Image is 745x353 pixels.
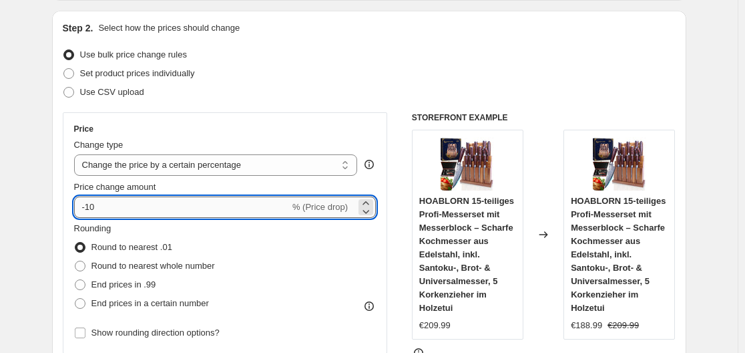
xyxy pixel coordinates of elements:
h3: Price [74,124,93,134]
span: Round to nearest .01 [91,242,172,252]
span: HOABLORN 15-teiliges Profi-Messerset mit Messerblock – Scharfe Kochmesser aus Edelstahl, inkl. Sa... [419,196,514,313]
span: HOABLORN 15-teiliges Profi-Messerset mit Messerblock – Scharfe Kochmesser aus Edelstahl, inkl. Sa... [571,196,666,313]
span: End prices in .99 [91,279,156,289]
span: Round to nearest whole number [91,261,215,271]
span: % (Price drop) [292,202,348,212]
span: Set product prices individually [80,68,195,78]
span: Rounding [74,223,111,233]
div: €188.99 [571,319,602,332]
span: Use bulk price change rules [80,49,187,60]
strike: €209.99 [607,319,639,332]
img: 81SS9PKV38L_80x.jpg [593,137,646,191]
h2: Step 2. [63,21,93,35]
input: -15 [74,197,290,218]
div: help [362,158,376,171]
h6: STOREFRONT EXAMPLE [412,112,676,123]
span: Use CSV upload [80,87,144,97]
span: Change type [74,140,123,150]
span: End prices in a certain number [91,298,209,308]
div: €209.99 [419,319,451,332]
span: Price change amount [74,182,156,192]
span: Show rounding direction options? [91,328,220,338]
img: 81SS9PKV38L_80x.jpg [441,137,494,191]
p: Select how the prices should change [98,21,240,35]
